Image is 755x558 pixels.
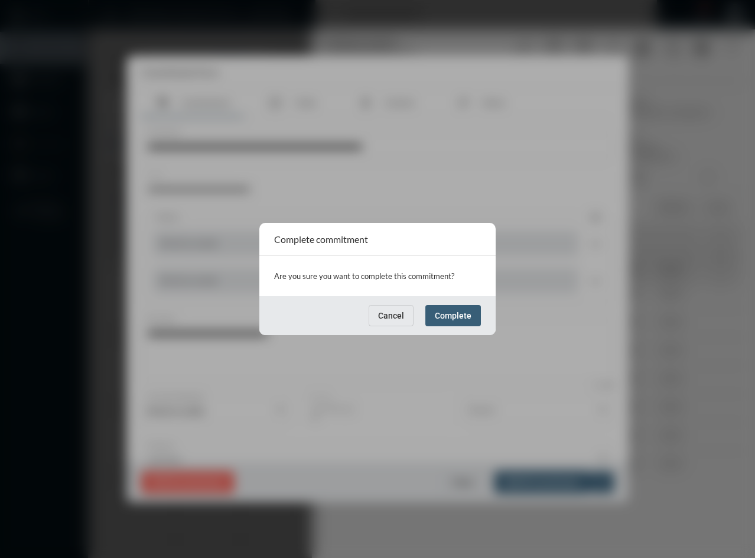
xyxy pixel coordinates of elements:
p: Are you sure you want to complete this commitment? [274,268,481,284]
h2: Complete commitment [274,233,368,245]
button: Cancel [369,305,414,326]
button: Complete [425,305,481,326]
span: Complete [435,311,471,320]
span: Cancel [378,311,404,320]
